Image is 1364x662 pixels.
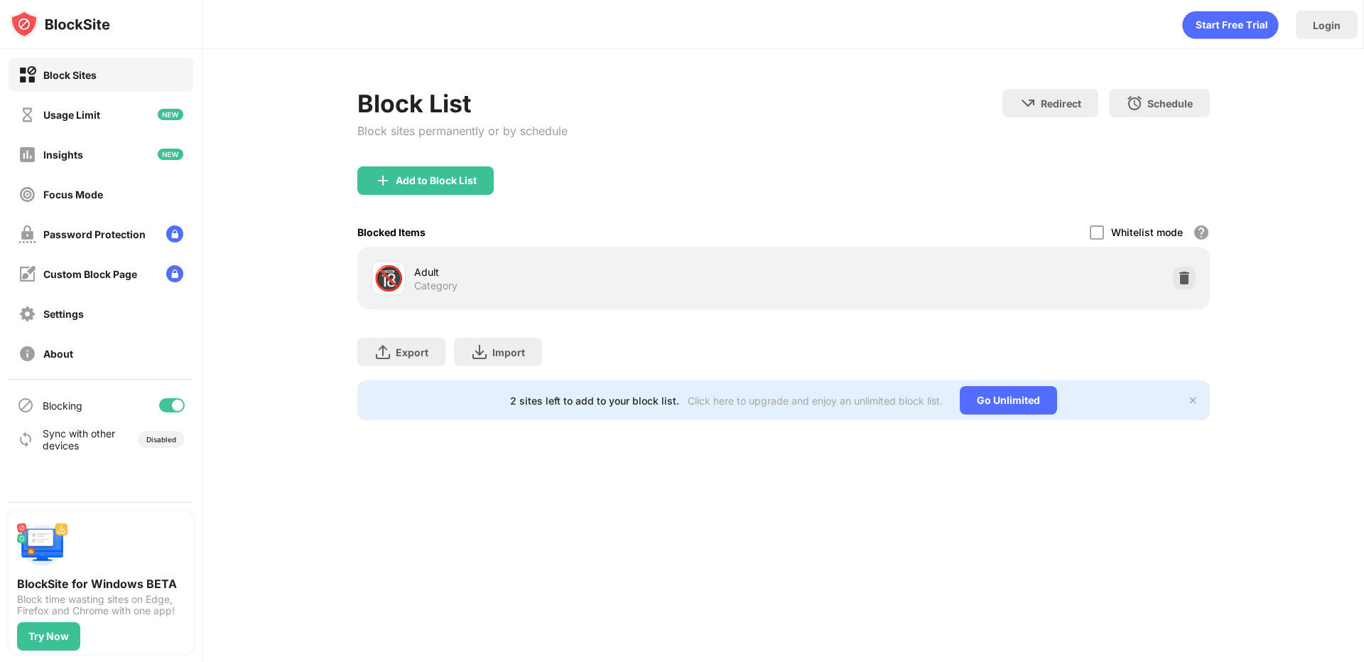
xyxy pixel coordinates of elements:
div: Blocked Items [357,226,426,238]
img: lock-menu.svg [166,265,183,282]
div: Redirect [1041,97,1081,110]
div: Insights [43,149,83,161]
img: new-icon.svg [158,149,183,160]
div: Block Sites [43,69,97,81]
div: Add to Block List [396,175,477,186]
div: Category [414,279,458,292]
div: Password Protection [43,228,146,240]
div: BlockSite for Windows BETA [17,577,185,591]
img: x-button.svg [1187,395,1198,406]
div: 2 sites left to add to your block list. [510,395,679,407]
div: Login [1313,19,1341,31]
div: Export [396,346,428,358]
img: sync-icon.svg [17,431,34,448]
div: Whitelist mode [1111,226,1183,238]
img: logo-blocksite.svg [10,10,110,38]
div: Click here to upgrade and enjoy an unlimited block list. [688,395,943,407]
div: Adult [414,265,784,279]
div: Go Unlimited [960,386,1057,415]
img: about-off.svg [18,345,36,363]
div: Block List [357,89,568,118]
div: Focus Mode [43,188,103,201]
div: About [43,348,73,360]
img: password-protection-off.svg [18,225,36,243]
div: 🔞 [374,264,404,293]
img: focus-off.svg [18,186,36,203]
img: blocking-icon.svg [17,397,34,414]
img: insights-off.svg [18,146,36,164]
div: Schedule [1147,97,1193,110]
div: Sync with other devices [43,427,116,452]
div: Blocking [43,400,82,412]
div: Import [492,346,525,358]
img: customize-block-page-off.svg [18,265,36,283]
div: Custom Block Page [43,268,137,280]
img: push-desktop.svg [17,520,68,571]
div: Disabled [146,435,176,444]
img: settings-off.svg [18,305,36,323]
div: animation [1182,11,1279,39]
img: new-icon.svg [158,109,183,120]
img: time-usage-off.svg [18,106,36,124]
div: Block sites permanently or by schedule [357,124,568,138]
img: lock-menu.svg [166,225,183,242]
div: Usage Limit [43,109,100,121]
div: Settings [43,308,84,320]
div: Try Now [28,631,69,642]
img: block-on.svg [18,66,36,84]
div: Block time wasting sites on Edge, Firefox and Chrome with one app! [17,594,185,616]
